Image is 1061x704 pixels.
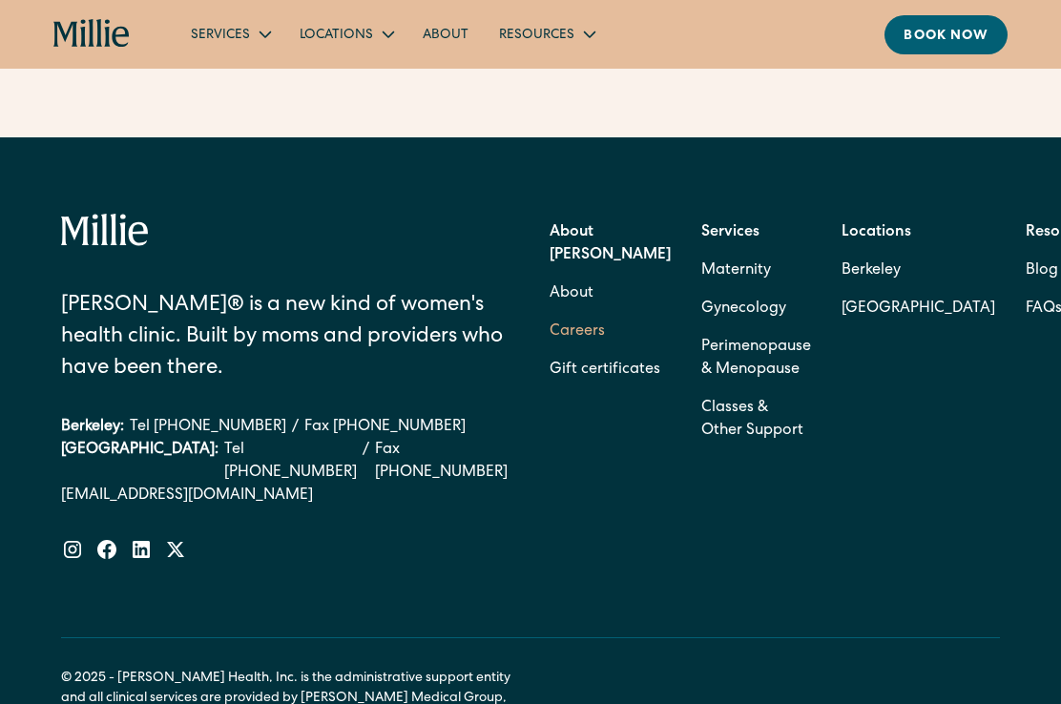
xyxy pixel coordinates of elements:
a: home [53,19,130,49]
div: / [363,439,369,485]
a: Blog [1026,252,1058,290]
a: Classes & Other Support [701,389,811,450]
strong: About [PERSON_NAME] [550,225,671,263]
div: Locations [300,26,373,46]
a: Fax [PHONE_NUMBER] [375,439,508,485]
a: Tel [PHONE_NUMBER] [130,416,286,439]
a: Gynecology [701,290,786,328]
a: About [407,18,484,50]
div: Services [176,18,284,50]
div: Book now [904,27,988,47]
div: [GEOGRAPHIC_DATA]: [61,439,218,485]
a: Berkeley [842,252,995,290]
a: Fax [PHONE_NUMBER] [304,416,466,439]
strong: Services [701,225,759,240]
div: Services [191,26,250,46]
a: [GEOGRAPHIC_DATA] [842,290,995,328]
a: About [550,275,593,313]
strong: Locations [842,225,911,240]
a: Tel [PHONE_NUMBER] [224,439,357,485]
div: Locations [284,18,407,50]
div: / [292,416,299,439]
a: Perimenopause & Menopause [701,328,811,389]
div: [PERSON_NAME]® is a new kind of women's health clinic. Built by moms and providers who have been ... [61,291,508,385]
a: Book now [884,15,1008,54]
div: Resources [499,26,574,46]
a: [EMAIL_ADDRESS][DOMAIN_NAME] [61,485,508,507]
a: Maternity [701,252,771,290]
a: Careers [550,313,605,351]
a: Gift certificates [550,351,660,389]
div: Berkeley: [61,416,124,439]
div: Resources [484,18,609,50]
